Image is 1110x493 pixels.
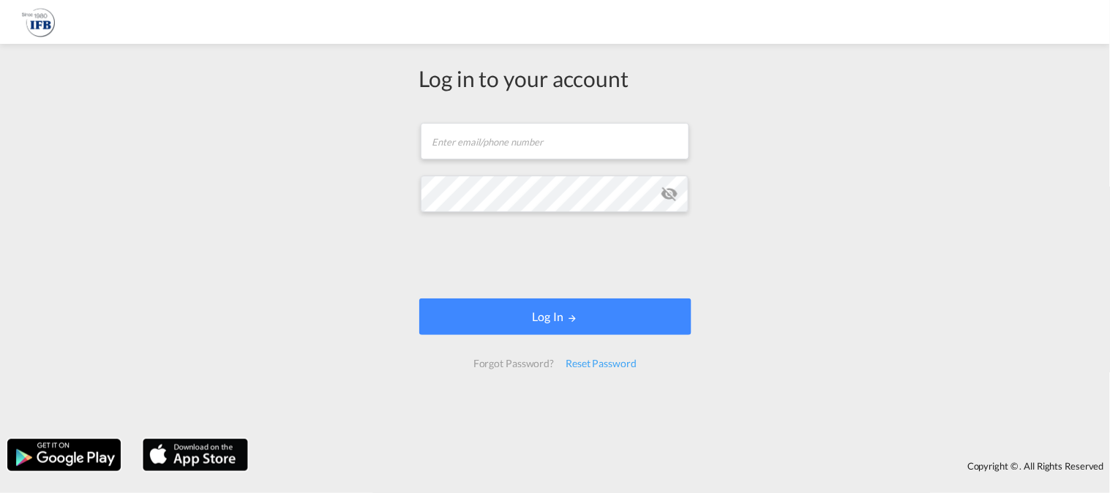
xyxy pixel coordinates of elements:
[661,185,678,203] md-icon: icon-eye-off
[141,437,250,473] img: apple.png
[444,227,667,284] iframe: reCAPTCHA
[6,437,122,473] img: google.png
[421,123,689,159] input: Enter email/phone number
[255,454,1110,478] div: Copyright © . All Rights Reserved
[560,350,642,377] div: Reset Password
[419,63,691,94] div: Log in to your account
[419,298,691,335] button: LOGIN
[468,350,560,377] div: Forgot Password?
[22,6,55,39] img: 2b726980256c11eeaa87296e05903fd5.png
